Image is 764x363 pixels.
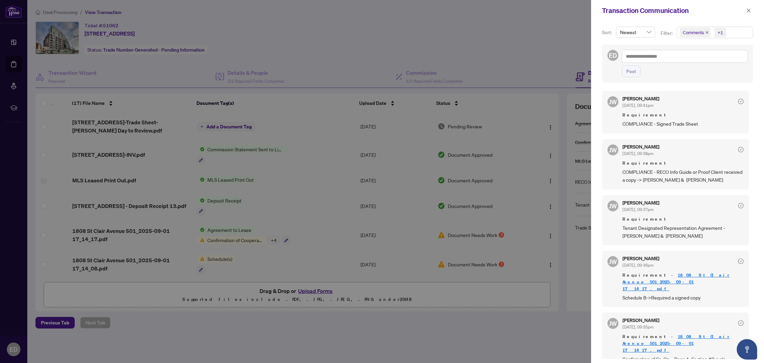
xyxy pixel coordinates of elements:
[738,320,744,326] span: check-circle
[622,144,659,149] h5: [PERSON_NAME]
[622,263,653,268] span: [DATE], 09:36pm
[622,96,659,101] h5: [PERSON_NAME]
[622,334,730,353] a: 1808 St Clair Avenue 501_2025-09-01 17_14_17.pdf
[622,120,744,128] span: COMPLIANCE - Signed Trade Sheet
[620,27,651,37] span: Newest
[738,203,744,208] span: check-circle
[609,201,617,211] span: JW
[622,294,744,302] span: Schedule B->Required a signed copy
[622,207,653,212] span: [DATE], 09:37pm
[683,29,704,36] span: Comments
[738,259,744,264] span: check-circle
[609,319,617,328] span: JW
[622,324,653,330] span: [DATE], 09:35pm
[609,257,617,266] span: JW
[609,97,617,107] span: JW
[622,112,744,118] span: Requirement
[738,147,744,152] span: check-circle
[622,318,659,323] h5: [PERSON_NAME]
[746,8,751,13] span: close
[622,200,659,205] h5: [PERSON_NAME]
[622,160,744,167] span: Requirement
[602,29,613,36] p: Sort:
[602,5,744,16] div: Transaction Communication
[622,333,744,354] span: Requirement -
[718,29,723,36] div: +1
[622,151,653,156] span: [DATE], 09:38pm
[680,28,710,37] span: Comments
[622,168,744,184] span: COMPLIANCE - RECO Info Guide or Proof Client received a copy -> [PERSON_NAME] & [PERSON_NAME]
[622,272,744,292] span: Requirement -
[622,103,653,108] span: [DATE], 09:41pm
[622,224,744,240] span: Tenant Designated Representation Agreement -[PERSON_NAME] & [PERSON_NAME]
[622,272,730,292] a: 1808 St Clair Avenue 501_2025-09-01 17_14_17.pdf
[609,51,617,60] span: ED
[622,216,744,223] span: Requirement
[705,31,709,34] span: close
[738,99,744,104] span: check-circle
[622,66,641,77] button: Post
[609,145,617,155] span: JW
[622,256,659,261] h5: [PERSON_NAME]
[737,339,757,360] button: Open asap
[661,29,674,37] p: Filter:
